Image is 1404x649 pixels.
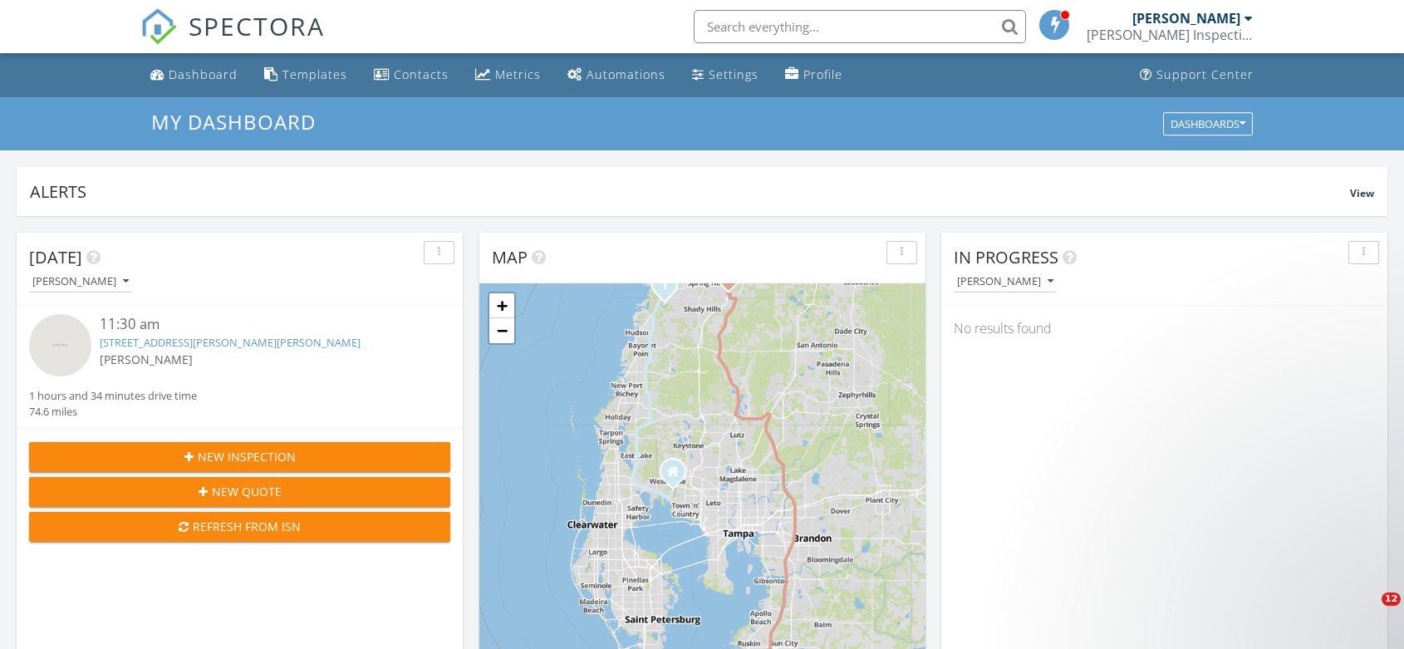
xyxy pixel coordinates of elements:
[29,512,450,542] button: Refresh from ISN
[941,306,1387,351] div: No results found
[1132,10,1240,27] div: [PERSON_NAME]
[1156,66,1254,82] div: Support Center
[587,66,665,82] div: Automations
[29,314,91,376] img: streetview
[367,60,455,91] a: Contacts
[282,66,347,82] div: Templates
[489,293,514,318] a: Zoom in
[661,280,668,292] i: 1
[189,8,325,43] span: SPECTORA
[29,477,450,507] button: New Quote
[685,60,765,91] a: Settings
[1087,27,1253,43] div: Neal Inspections LLC
[29,246,82,268] span: [DATE]
[29,388,197,404] div: 1 hours and 34 minutes drive time
[957,276,1053,288] div: [PERSON_NAME]
[100,314,415,335] div: 11:30 am
[30,180,1350,203] div: Alerts
[803,66,842,82] div: Profile
[954,246,1058,268] span: In Progress
[1348,592,1387,632] iframe: Intercom live chat
[673,471,683,481] div: 8704 Veranda Way, Tampa FL 33635
[954,271,1057,293] button: [PERSON_NAME]
[1133,60,1260,91] a: Support Center
[29,442,450,472] button: New Inspection
[709,66,758,82] div: Settings
[100,352,193,367] span: [PERSON_NAME]
[394,66,449,82] div: Contacts
[778,60,849,91] a: Company Profile
[100,335,361,350] a: [STREET_ADDRESS][PERSON_NAME][PERSON_NAME]
[212,483,282,500] span: New Quote
[561,60,672,91] a: Automations (Basic)
[469,60,547,91] a: Metrics
[729,274,739,284] div: 679 White Flower Way, Brooksville FLORIDA 34604
[29,271,132,293] button: [PERSON_NAME]
[258,60,354,91] a: Templates
[42,518,437,535] div: Refresh from ISN
[140,8,177,45] img: The Best Home Inspection Software - Spectora
[29,404,197,420] div: 74.6 miles
[489,318,514,343] a: Zoom out
[665,284,675,294] div: 18142 Baywood Forest Dr, Hudson, FL 34667
[1171,118,1245,130] div: Dashboards
[144,60,244,91] a: Dashboard
[492,246,528,268] span: Map
[32,276,129,288] div: [PERSON_NAME]
[29,314,450,420] a: 11:30 am [STREET_ADDRESS][PERSON_NAME][PERSON_NAME] [PERSON_NAME] 1 hours and 34 minutes drive ti...
[169,66,238,82] div: Dashboard
[198,448,296,465] span: New Inspection
[151,108,316,135] span: My Dashboard
[1163,112,1253,135] button: Dashboards
[495,66,541,82] div: Metrics
[1350,186,1374,200] span: View
[694,10,1026,43] input: Search everything...
[140,22,325,57] a: SPECTORA
[1382,592,1401,606] span: 12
